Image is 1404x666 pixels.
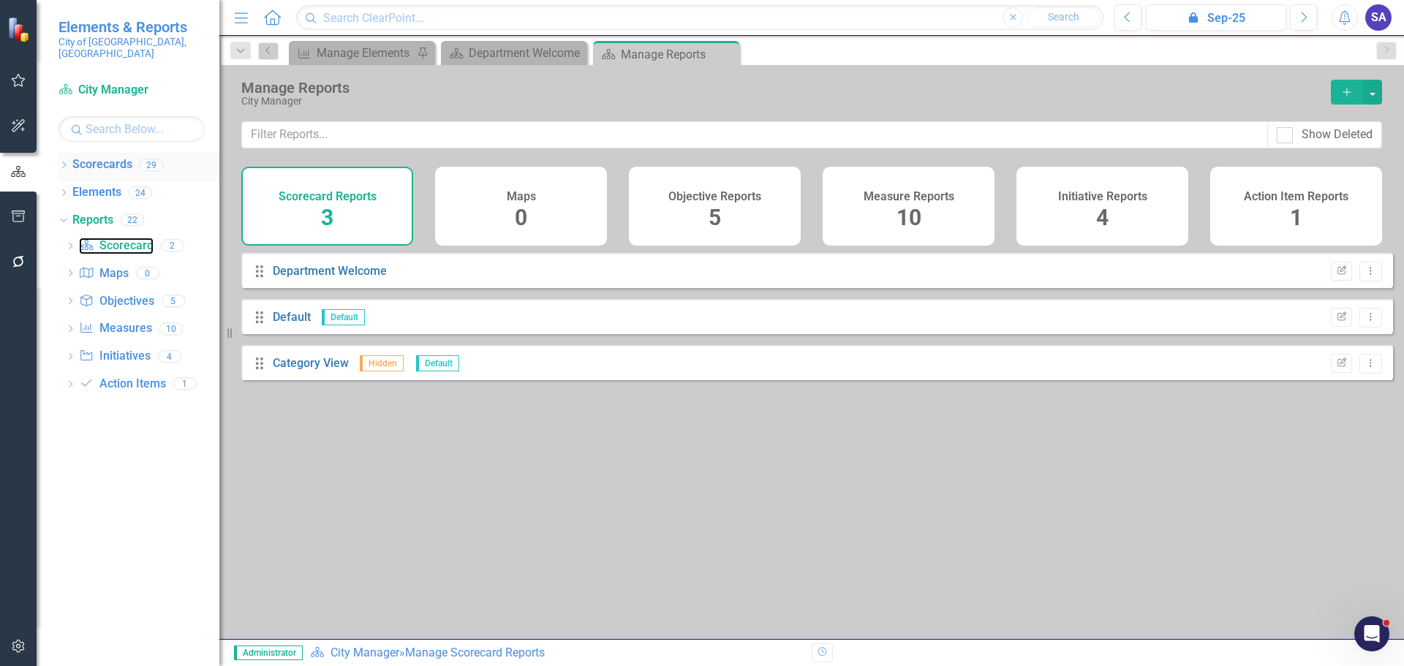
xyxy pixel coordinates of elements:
[416,355,459,371] span: Default
[58,36,205,60] small: City of [GEOGRAPHIC_DATA], [GEOGRAPHIC_DATA]
[1302,126,1373,143] div: Show Deleted
[72,212,113,229] a: Reports
[1244,190,1348,203] h4: Action Item Reports
[321,205,333,230] span: 3
[296,5,1103,31] input: Search ClearPoint...
[310,645,801,662] div: » Manage Scorecard Reports
[279,190,377,203] h4: Scorecard Reports
[273,264,387,278] a: Department Welcome
[1048,11,1079,23] span: Search
[1146,4,1286,31] button: Sep-25
[159,322,183,335] div: 10
[1027,7,1100,28] button: Search
[79,238,153,254] a: Scorecard
[241,96,1316,107] div: City Manager
[158,350,181,363] div: 4
[515,205,527,230] span: 0
[79,348,150,365] a: Initiatives
[668,190,761,203] h4: Objective Reports
[129,186,152,199] div: 24
[241,80,1316,96] div: Manage Reports
[709,205,721,230] span: 5
[136,267,159,279] div: 0
[79,265,128,282] a: Maps
[507,190,536,203] h4: Maps
[331,646,399,659] a: City Manager
[121,214,144,227] div: 22
[58,116,205,142] input: Search Below...
[140,159,163,171] div: 29
[79,320,151,337] a: Measures
[322,309,365,325] span: Default
[445,44,584,62] a: Department Welcome
[241,121,1268,148] input: Filter Reports...
[79,293,154,310] a: Objectives
[161,240,184,252] div: 2
[7,15,34,43] img: ClearPoint Strategy
[1151,10,1281,27] div: Sep-25
[317,44,413,62] div: Manage Elements
[621,45,736,64] div: Manage Reports
[173,378,197,390] div: 1
[897,205,921,230] span: 10
[469,44,584,62] div: Department Welcome
[1290,205,1302,230] span: 1
[360,355,404,371] span: Hidden
[292,44,413,62] a: Manage Elements
[162,295,185,307] div: 5
[273,310,311,324] a: Default
[58,82,205,99] a: City Manager
[864,190,954,203] h4: Measure Reports
[72,184,121,201] a: Elements
[1058,190,1147,203] h4: Initiative Reports
[72,156,132,173] a: Scorecards
[1365,4,1392,31] button: SA
[79,376,165,393] a: Action Items
[1096,205,1109,230] span: 4
[273,356,349,370] a: Category View
[1354,616,1389,651] iframe: Intercom live chat
[234,646,303,660] span: Administrator
[58,18,205,36] span: Elements & Reports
